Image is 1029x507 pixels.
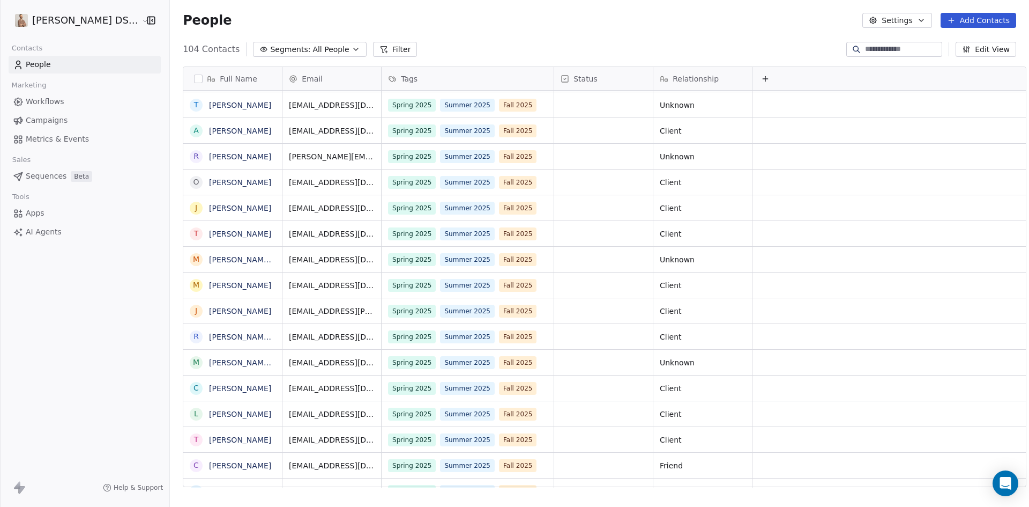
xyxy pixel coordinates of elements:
[193,460,199,471] div: C
[660,100,745,111] span: Unknown
[441,382,495,395] span: Summer 2025
[499,330,536,343] span: Fall 2025
[289,357,375,368] span: [EMAIL_ADDRESS][DOMAIN_NAME]
[660,280,745,291] span: Client
[209,487,271,496] a: [PERSON_NAME]
[193,331,199,342] div: R
[289,229,375,239] span: [EMAIL_ADDRESS][DOMAIN_NAME]
[660,357,745,368] span: Unknown
[195,202,197,214] div: J
[441,227,495,240] span: Summer 2025
[209,307,271,315] a: [PERSON_NAME]
[441,305,495,318] span: Summer 2025
[388,485,436,498] span: Spring 2025
[289,177,375,188] span: [EMAIL_ADDRESS][DOMAIN_NAME]
[289,435,375,445] span: [EMAIL_ADDRESS][DOMAIN_NAME]
[9,56,161,74] a: People
[209,410,271,418] a: [PERSON_NAME]
[660,254,745,265] span: Unknown
[660,435,745,445] span: Client
[289,203,375,214] span: [EMAIL_ADDRESS][DOMAIN_NAME]
[388,253,436,266] span: Spring 2025
[441,459,495,472] span: Summer 2025
[499,356,536,369] span: Fall 2025
[289,254,375,265] span: [EMAIL_ADDRESS][DOMAIN_NAME]
[660,409,745,420] span: Client
[194,408,198,420] div: L
[388,202,436,215] span: Spring 2025
[289,486,375,497] span: [EMAIL_ADDRESS][PERSON_NAME][DOMAIN_NAME]
[441,408,495,421] span: Summer 2025
[270,44,310,55] span: Segments:
[193,125,199,136] div: A
[9,130,161,148] a: Metrics & Events
[9,93,161,111] a: Workflows
[499,305,536,318] span: Fall 2025
[114,483,163,492] span: Help & Support
[441,124,495,137] span: Summer 2025
[209,461,271,470] a: [PERSON_NAME]
[499,99,536,112] span: Fall 2025
[441,253,495,266] span: Summer 2025
[289,332,375,342] span: [EMAIL_ADDRESS][DOMAIN_NAME]
[441,150,495,163] span: Summer 2025
[499,433,536,446] span: Fall 2025
[499,279,536,292] span: Fall 2025
[441,356,495,369] span: Summer 2025
[209,436,271,444] a: [PERSON_NAME]
[660,203,745,214] span: Client
[673,74,719,84] span: Relationship
[183,67,282,90] div: Full Name
[388,279,436,292] span: Spring 2025
[209,230,271,238] a: [PERSON_NAME]
[9,167,161,185] a: SequencesBeta
[183,12,232,28] span: People
[209,204,271,212] a: [PERSON_NAME]
[289,280,375,291] span: [EMAIL_ADDRESS][DOMAIN_NAME]
[26,208,44,219] span: Apps
[9,204,161,222] a: Apps
[7,40,47,56] span: Contacts
[195,305,197,317] div: J
[183,43,240,56] span: 104 Contacts
[499,176,536,189] span: Fall 2025
[441,202,495,215] span: Summer 2025
[441,485,495,498] span: Summer 2025
[209,127,271,135] a: [PERSON_NAME]
[941,13,1016,28] button: Add Contacts
[388,99,436,112] span: Spring 2025
[441,433,495,446] span: Summer 2025
[441,330,495,343] span: Summer 2025
[15,14,28,27] img: Daniel%20Simpson%20Social%20Media%20Profile%20Picture%201080x1080%20Option%201.png
[653,67,752,90] div: Relationship
[289,151,375,162] span: [PERSON_NAME][EMAIL_ADDRESS][PERSON_NAME][DOMAIN_NAME]
[388,305,436,318] span: Spring 2025
[193,357,199,368] div: M
[441,176,495,189] span: Summer 2025
[26,226,62,238] span: AI Agents
[209,333,339,341] a: [PERSON_NAME]. [PERSON_NAME]
[499,382,536,395] span: Fall 2025
[8,152,35,168] span: Sales
[282,67,381,90] div: Email
[209,281,271,290] a: [PERSON_NAME]
[302,74,323,84] span: Email
[282,91,1027,488] div: grid
[401,74,417,84] span: Tags
[289,460,375,471] span: [EMAIL_ADDRESS][DOMAIN_NAME]
[388,227,436,240] span: Spring 2025
[9,112,161,129] a: Campaigns
[499,124,536,137] span: Fall 2025
[660,229,745,239] span: Client
[660,460,745,471] span: Friend
[289,100,375,111] span: [EMAIL_ADDRESS][DOMAIN_NAME]
[499,459,536,472] span: Fall 2025
[499,202,536,215] span: Fall 2025
[194,228,199,239] div: T
[193,486,199,497] div: G
[193,177,199,188] div: O
[289,306,375,317] span: [EMAIL_ADDRESS][PERSON_NAME][DOMAIN_NAME]
[660,177,745,188] span: Client
[312,44,349,55] span: All People
[13,11,135,30] button: [PERSON_NAME] DS Realty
